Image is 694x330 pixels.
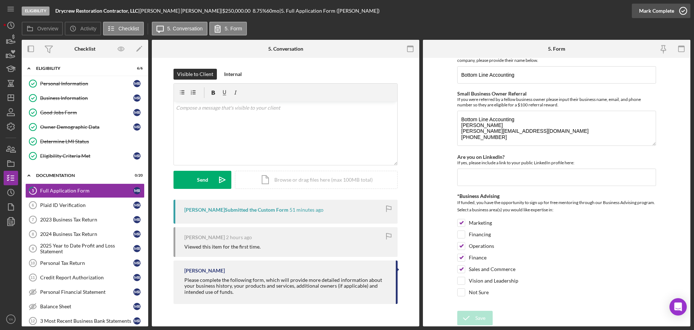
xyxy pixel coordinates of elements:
div: [PERSON_NAME] [184,234,225,240]
a: 82024 Business Tax ReturnMR [25,227,145,241]
label: 5. Form [225,26,242,31]
div: M R [133,94,141,102]
label: Not Sure [469,289,489,296]
div: 5. Form [548,46,565,52]
a: Eligibility Criteria MetMR [25,149,145,163]
label: Checklist [119,26,139,31]
div: M R [133,202,141,209]
label: Marketing [469,219,492,227]
div: Personal Financial Statement [40,289,133,295]
a: Business InformationMR [25,91,145,105]
button: Activity [65,22,101,35]
div: [PERSON_NAME] Submitted the Custom Form [184,207,288,213]
div: M R [133,288,141,296]
div: [PERSON_NAME] [PERSON_NAME] | [140,8,222,14]
tspan: 6 [32,203,34,207]
tspan: 7 [32,217,34,222]
div: Determine LMI Status [40,139,144,144]
button: Send [173,171,231,189]
div: M R [133,274,141,281]
a: 11Credit Report AuthorizationMR [25,270,145,285]
label: Activity [80,26,96,31]
div: Credit Report Authorization [40,275,133,280]
a: Good Jobs FormMR [25,105,145,120]
div: Balance Sheet [40,304,133,309]
div: M R [133,230,141,238]
tspan: 12 [30,319,35,323]
button: Mark Complete [632,4,690,18]
div: Owner Demographic Data [40,124,133,130]
div: | [55,8,140,14]
label: Small Business Owner Referral [457,90,527,97]
time: 2025-08-29 21:41 [290,207,324,213]
button: Save [457,311,493,325]
div: M R [133,245,141,252]
div: Open Intercom Messenger [669,298,687,316]
a: 92025 Year to Date Profit and Loss StatementMR [25,241,145,256]
div: Visible to Client [177,69,213,80]
label: Are you on LinkedIn? [457,154,505,160]
div: M R [133,123,141,131]
a: Owner Demographic DataMR [25,120,145,134]
button: Checklist [103,22,144,35]
a: Balance SheetMR [25,299,145,314]
div: 5. Conversation [268,46,303,52]
tspan: 10 [30,261,35,265]
a: Personal Financial StatementMR [25,285,145,299]
div: M R [133,80,141,87]
tspan: 11 [30,275,35,280]
div: 2025 Year to Date Profit and Loss Statement [40,243,133,254]
div: Save [475,311,485,325]
a: 5Full Application FormMR [25,183,145,198]
div: Business Information [40,95,133,101]
label: Operations [469,242,494,250]
div: *Business Advising [457,193,656,199]
div: Checklist [74,46,95,52]
div: If yes, please include a link to your public LinkedIn profile here: [457,160,656,165]
div: Eligibility [22,7,50,16]
button: Visible to Client [173,69,217,80]
div: M R [133,317,141,325]
div: If you were referred by a fellow business owner please input their business name, email, and phon... [457,97,656,107]
div: M R [133,259,141,267]
div: 3 Most Recent Business Bank Statements [40,318,133,324]
div: M R [133,303,141,310]
div: Eligibility [36,66,125,71]
div: M R [133,152,141,160]
div: 60 mo [266,8,279,14]
div: 2023 Business Tax Return [40,217,133,223]
button: Overview [22,22,63,35]
button: YA [4,312,18,326]
a: Personal InformationMR [25,76,145,91]
label: 5. Conversation [167,26,203,31]
div: [PERSON_NAME] [184,268,225,274]
tspan: 9 [32,246,34,251]
div: Plaid ID Verification [40,202,133,208]
div: Full Application Form [40,188,133,194]
tspan: 8 [32,232,34,236]
label: Overview [37,26,58,31]
a: 6Plaid ID VerificationMR [25,198,145,212]
div: | 5. Full Application Form ([PERSON_NAME]) [279,8,380,14]
div: M R [133,187,141,194]
a: 72023 Business Tax ReturnMR [25,212,145,227]
div: Good Jobs Form [40,110,133,115]
div: Eligibility Criteria Met [40,153,133,159]
div: Mark Complete [639,4,674,18]
a: 123 Most Recent Business Bank StatementsMR [25,314,145,328]
div: M R [133,109,141,116]
button: 5. Form [209,22,247,35]
div: M R [133,216,141,223]
div: Viewed this item for the first time. [184,244,261,250]
label: Sales and Commerce [469,266,515,273]
time: 2025-08-29 20:53 [226,234,252,240]
a: 10Personal Tax ReturnMR [25,256,145,270]
div: Please complete the following form, which will provide more detailed information about your busin... [184,277,389,295]
button: 5. Conversation [152,22,207,35]
div: 8.75 % [253,8,266,14]
label: Finance [469,254,487,261]
b: Drycrew Restoration Contractor, LLC [55,8,138,14]
div: Personal Information [40,81,133,86]
div: If funded, you have the opportunity to sign up for free mentoring through our Business Advising p... [457,199,656,215]
div: $250,000.00 [222,8,253,14]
